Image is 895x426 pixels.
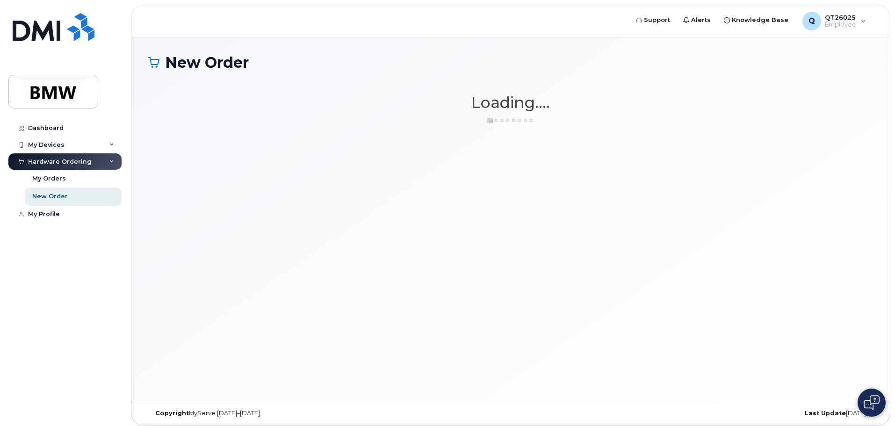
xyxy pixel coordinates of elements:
[148,94,873,111] h1: Loading....
[148,54,873,71] h1: New Order
[148,410,390,417] div: MyServe [DATE]–[DATE]
[487,117,534,124] img: ajax-loader-3a6953c30dc77f0bf724df975f13086db4f4c1262e45940f03d1251963f1bf2e.gif
[805,410,846,417] strong: Last Update
[155,410,189,417] strong: Copyright
[864,395,880,410] img: Open chat
[631,410,873,417] div: [DATE]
